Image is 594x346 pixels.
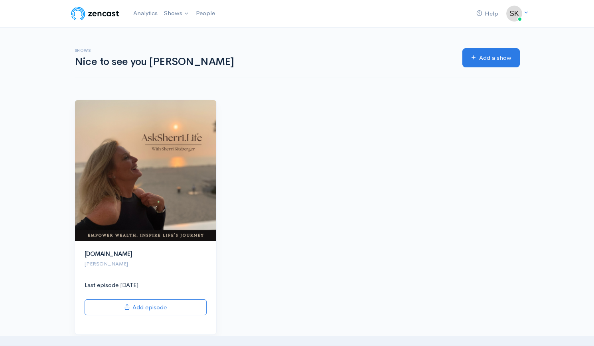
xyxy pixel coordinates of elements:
[85,281,207,315] div: Last episode [DATE]
[75,56,453,68] h1: Nice to see you [PERSON_NAME]
[193,5,218,22] a: People
[85,299,207,316] a: Add episode
[70,6,120,22] img: ZenCast Logo
[462,48,520,68] a: Add a show
[75,100,216,241] img: AskSherri.Life
[130,5,161,22] a: Analytics
[75,48,453,53] h6: Shows
[161,5,193,22] a: Shows
[473,5,501,22] a: Help
[85,250,132,258] a: [DOMAIN_NAME]
[506,6,522,22] img: ...
[85,260,207,268] p: [PERSON_NAME]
